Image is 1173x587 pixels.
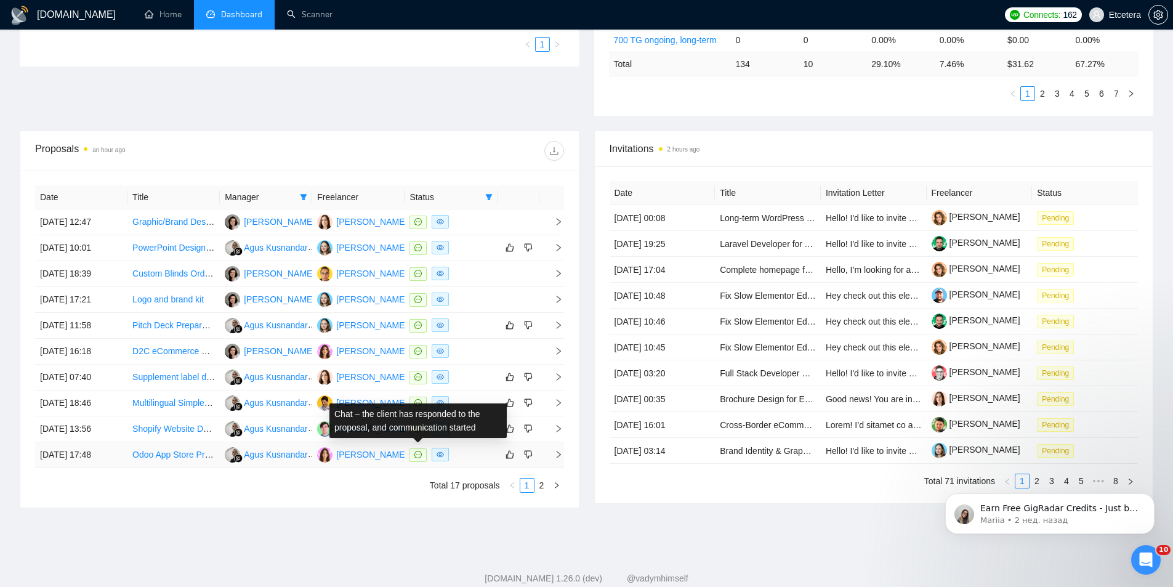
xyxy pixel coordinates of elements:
a: [PERSON_NAME] [932,315,1020,325]
img: c1wY7m8ZWXnIubX-lpYkQz8QSQ1v5mgv5UQmPpzmho8AMWW-HeRy9TbwhmJc8l-wsG [932,443,947,458]
td: [DATE] 10:01 [35,235,127,261]
th: Freelancer [312,185,405,209]
span: Pending [1037,392,1074,406]
a: Pending [1037,419,1079,429]
span: Hey check out this elementor & wordpress optimization job if you're interested. [826,342,1124,352]
td: Pitch Deck Preparation [127,313,220,339]
img: TT [225,344,240,359]
td: [DATE] 10:48 [610,283,715,309]
span: dislike [524,372,533,382]
div: [PERSON_NAME] [336,293,407,306]
span: dislike [524,243,533,253]
span: setting [1149,10,1167,20]
span: user [1092,10,1101,19]
li: 1 [535,37,550,52]
iframe: Intercom notifications сообщение [927,468,1173,554]
img: gigradar-bm.png [234,325,243,333]
a: AV[PERSON_NAME] [317,371,407,381]
td: 0 [730,28,798,52]
img: AV [317,214,333,230]
div: Agus Kusnandar [244,241,308,254]
td: Supplement label designer [127,365,220,391]
span: Hey check out this elementor & wordpress optimization job if you're interested. [826,291,1124,301]
span: eye [437,296,444,303]
span: message [414,218,422,225]
a: AV[PERSON_NAME] [317,216,407,226]
img: ET [317,266,333,281]
td: $0.00 [1002,28,1070,52]
span: dislike [524,450,533,459]
td: [DATE] 00:08 [610,205,715,231]
a: Multilingual Simple One-Page Website Development [132,398,333,408]
span: filter [297,188,310,206]
span: right [544,321,563,330]
td: 0.00% [1071,28,1139,52]
time: an hour ago [92,147,125,153]
span: right [544,399,563,407]
button: dislike [521,318,536,333]
a: AKAgus Kusnandar [225,371,308,381]
a: Full Stack Developer Needed for Data Aggregation Website Management [720,368,999,378]
a: Brand Identity & Graphic Designer needed for clinical research client [720,446,981,456]
img: AK [225,447,240,463]
span: right [554,41,561,48]
a: PD[PERSON_NAME] [317,449,407,459]
a: setting [1148,10,1168,20]
td: [DATE] 16:18 [35,339,127,365]
span: filter [485,193,493,201]
span: right [544,373,563,381]
a: Fix Slow Elementor Editor / Optimize Performance [720,317,912,326]
td: 7.46 % [935,52,1002,76]
div: [PERSON_NAME] [336,241,407,254]
span: message [414,296,422,303]
button: download [544,141,564,161]
td: Full Stack Developer Needed for Data Aggregation Website Management [715,360,821,386]
a: DM[PERSON_NAME] [317,423,407,433]
span: 10 [1156,545,1171,555]
span: Pending [1037,237,1074,251]
a: Pending [1037,264,1079,274]
img: AK [225,370,240,385]
a: 2 [535,479,549,492]
a: PowerPoint Designer Needed. Premium 18-Slide Pitch Deck for Pharma Company [132,243,447,253]
span: Status [409,190,480,204]
a: 1 [1021,87,1034,100]
th: Freelancer [927,181,1033,205]
div: Chat – the client has responded to the proposal, and communication started [329,403,507,438]
img: AK [225,395,240,411]
span: dislike [524,320,533,330]
a: PD[PERSON_NAME] [317,346,407,355]
img: TT [225,266,240,281]
span: like [506,320,514,330]
span: Invitations [610,141,1139,156]
img: VY [317,318,333,333]
a: Fix Slow Elementor Editor / Optimize Performance [720,291,912,301]
button: left [1006,86,1020,101]
a: [PERSON_NAME] [932,238,1020,248]
img: PD [317,447,333,463]
a: [PERSON_NAME] [932,367,1020,377]
td: [DATE] 12:47 [35,209,127,235]
a: Supplement label designer [132,372,235,382]
a: Pending [1037,290,1079,300]
a: searchScanner [287,9,333,20]
span: message [414,322,422,329]
td: 0.00% [935,28,1002,52]
li: Next Page [550,37,565,52]
span: right [553,482,560,489]
img: logo [10,6,30,25]
a: DB[PERSON_NAME] Bronfain [317,397,441,407]
th: Status [1032,181,1138,205]
a: AKAgus Kusnandar [225,449,308,459]
td: [DATE] 11:58 [35,313,127,339]
button: like [502,318,517,333]
td: [DATE] 19:25 [610,231,715,257]
span: message [414,347,422,355]
span: left [524,41,531,48]
td: 10 [799,52,866,76]
td: [DATE] 07:40 [35,365,127,391]
time: 2 hours ago [667,146,700,153]
td: [DATE] 10:45 [610,334,715,360]
div: Proposals [35,141,299,161]
span: right [544,269,563,278]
